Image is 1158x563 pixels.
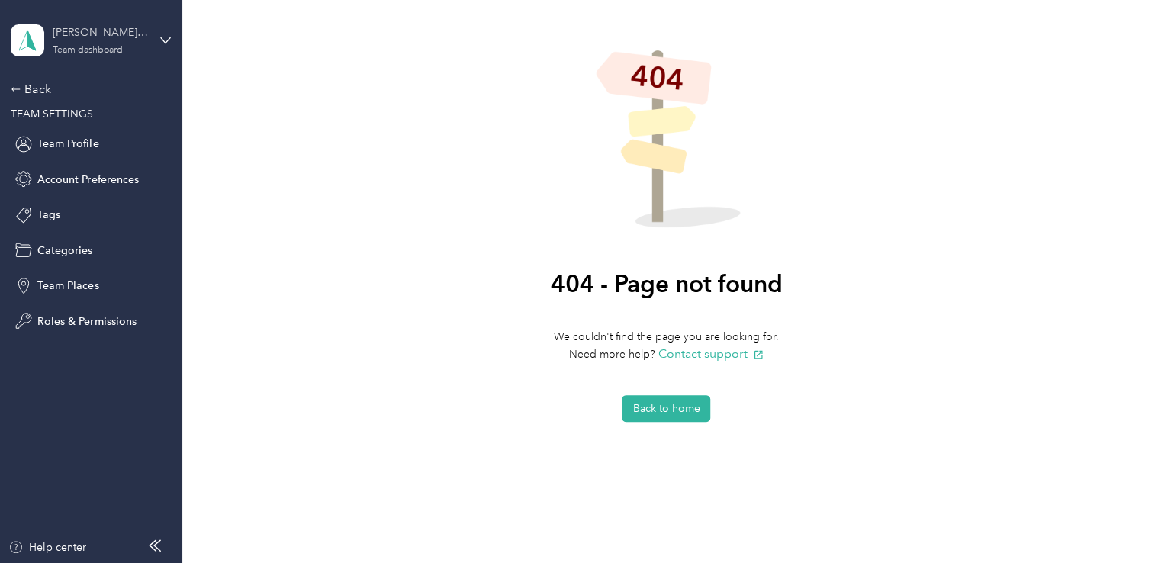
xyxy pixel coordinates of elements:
span: Tags [37,207,60,223]
iframe: Everlance-gr Chat Button Frame [1073,478,1158,563]
img: Not found illustration [591,46,741,230]
span: Account Preferences [37,172,138,188]
div: [PERSON_NAME]'s Team [53,24,148,40]
span: Team Places [37,278,98,294]
span: TEAM SETTINGS [11,108,93,121]
div: Team dashboard [53,46,123,55]
span: Team Profile [37,136,98,152]
span: Categories [37,243,92,259]
h4: We couldn't find the page you are looking for. [554,329,779,345]
h1: 404 - Page not found [550,270,782,297]
button: Back to home [622,395,710,422]
button: Help center [8,539,86,555]
span: Roles & Permissions [37,314,136,330]
div: Back [11,80,163,98]
h4: Need more help? [554,345,779,364]
button: Contact support [658,345,764,364]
